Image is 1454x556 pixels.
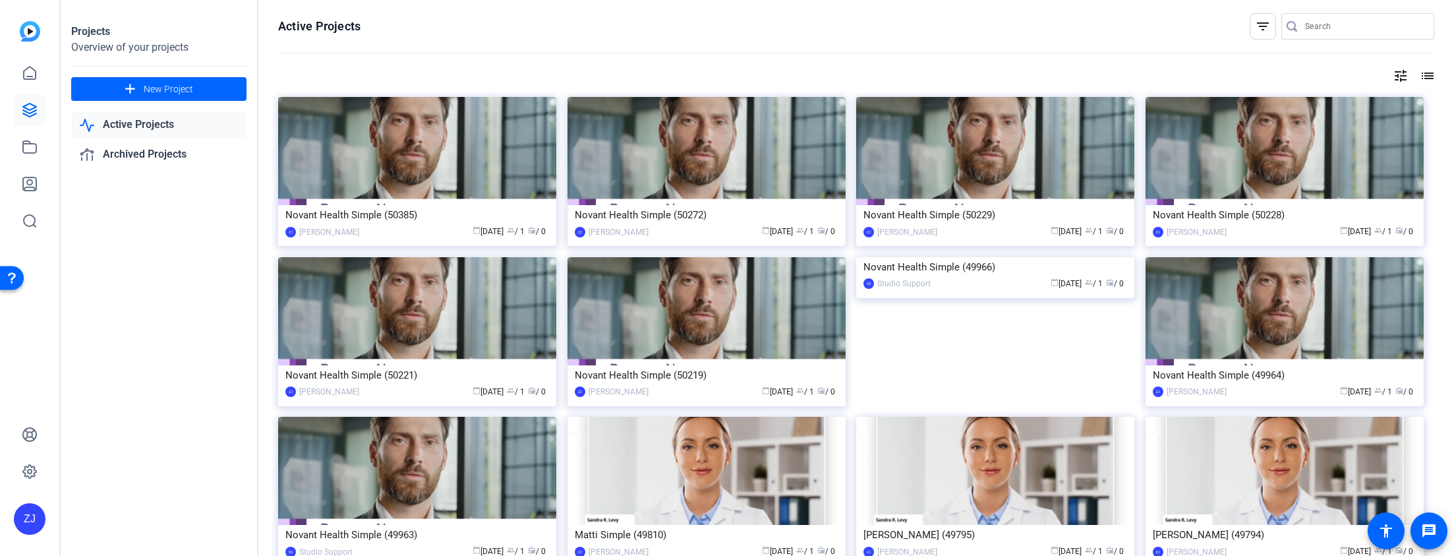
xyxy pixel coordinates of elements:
[762,227,793,236] span: [DATE]
[589,226,649,239] div: [PERSON_NAME]
[1153,365,1416,385] div: Novant Health Simple (49964)
[1106,279,1124,288] span: / 0
[1085,278,1093,286] span: group
[1085,226,1093,234] span: group
[473,547,504,556] span: [DATE]
[1106,227,1124,236] span: / 0
[575,525,838,545] div: Matti Simple (49810)
[1051,226,1059,234] span: calendar_today
[762,226,770,234] span: calendar_today
[575,227,585,237] div: ZJ
[1051,227,1082,236] span: [DATE]
[1421,523,1437,539] mat-icon: message
[507,546,515,554] span: group
[1305,18,1424,34] input: Search
[278,18,361,34] h1: Active Projects
[817,546,825,554] span: radio
[285,386,296,397] div: ZJ
[507,386,515,394] span: group
[71,111,247,139] a: Active Projects
[285,205,549,225] div: Novant Health Simple (50385)
[1340,547,1371,556] span: [DATE]
[817,386,825,394] span: radio
[1395,546,1403,554] span: radio
[1167,385,1227,398] div: [PERSON_NAME]
[1167,226,1227,239] div: [PERSON_NAME]
[1395,226,1403,234] span: radio
[863,525,1127,545] div: [PERSON_NAME] (49795)
[762,546,770,554] span: calendar_today
[762,387,793,396] span: [DATE]
[1051,547,1082,556] span: [DATE]
[863,205,1127,225] div: Novant Health Simple (50229)
[71,77,247,101] button: New Project
[817,547,835,556] span: / 0
[1340,386,1348,394] span: calendar_today
[1153,205,1416,225] div: Novant Health Simple (50228)
[528,227,546,236] span: / 0
[796,547,814,556] span: / 1
[71,141,247,168] a: Archived Projects
[144,82,193,96] span: New Project
[122,81,138,98] mat-icon: add
[863,227,874,237] div: ZJ
[1374,226,1382,234] span: group
[299,226,359,239] div: [PERSON_NAME]
[1255,18,1271,34] mat-icon: filter_list
[796,386,804,394] span: group
[817,226,825,234] span: radio
[473,546,480,554] span: calendar_today
[1374,386,1382,394] span: group
[507,227,525,236] span: / 1
[575,205,838,225] div: Novant Health Simple (50272)
[1106,278,1114,286] span: radio
[507,387,525,396] span: / 1
[817,387,835,396] span: / 0
[1340,546,1348,554] span: calendar_today
[863,257,1127,277] div: Novant Health Simple (49966)
[1395,547,1413,556] span: / 0
[877,277,931,290] div: Studio Support
[528,226,536,234] span: radio
[817,227,835,236] span: / 0
[575,365,838,385] div: Novant Health Simple (50219)
[1153,525,1416,545] div: [PERSON_NAME] (49794)
[1085,546,1093,554] span: group
[473,387,504,396] span: [DATE]
[1106,226,1114,234] span: radio
[1378,523,1394,539] mat-icon: accessibility
[796,387,814,396] span: / 1
[1340,387,1371,396] span: [DATE]
[20,21,40,42] img: blue-gradient.svg
[863,278,874,289] div: SS
[1153,386,1163,397] div: ZJ
[589,385,649,398] div: [PERSON_NAME]
[285,227,296,237] div: ZJ
[71,40,247,55] div: Overview of your projects
[507,547,525,556] span: / 1
[1395,387,1413,396] span: / 0
[1340,227,1371,236] span: [DATE]
[299,385,359,398] div: [PERSON_NAME]
[528,546,536,554] span: radio
[796,227,814,236] span: / 1
[877,226,937,239] div: [PERSON_NAME]
[1393,68,1409,84] mat-icon: tune
[1106,546,1114,554] span: radio
[1374,546,1382,554] span: group
[1051,279,1082,288] span: [DATE]
[1340,226,1348,234] span: calendar_today
[1051,546,1059,554] span: calendar_today
[1395,386,1403,394] span: radio
[285,525,549,545] div: Novant Health Simple (49963)
[762,547,793,556] span: [DATE]
[14,503,45,535] div: ZJ
[528,547,546,556] span: / 0
[1395,227,1413,236] span: / 0
[1374,227,1392,236] span: / 1
[796,546,804,554] span: group
[528,387,546,396] span: / 0
[473,226,480,234] span: calendar_today
[1418,68,1434,84] mat-icon: list
[507,226,515,234] span: group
